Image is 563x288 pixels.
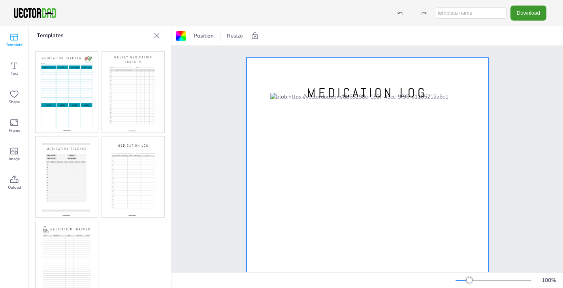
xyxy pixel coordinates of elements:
img: med2.jpg [102,52,164,133]
span: Shape [9,99,20,105]
span: MEDICATION LOG [307,85,427,101]
img: med1.jpg [36,52,98,133]
span: Position [192,32,215,40]
span: Image [9,156,20,162]
p: Templates [37,26,151,45]
span: Frame [9,127,20,134]
span: Template [6,42,23,48]
img: med3.jpg [36,136,98,217]
div: 100 % [539,277,558,284]
input: template name [436,8,507,19]
img: med4.jpg [102,136,164,217]
button: Resize [224,30,246,42]
span: Upload [8,184,21,191]
img: VectorDad-1.png [13,7,57,19]
button: Download [510,6,546,20]
span: Text [11,70,18,77]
